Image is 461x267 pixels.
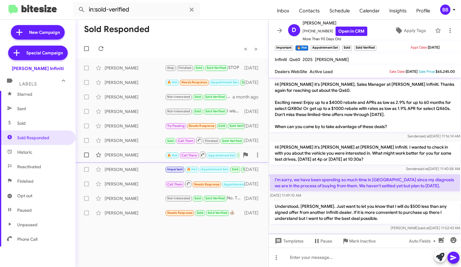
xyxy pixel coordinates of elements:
div: [PERSON_NAME] [105,123,165,129]
div: No worries! I am glad [PERSON_NAME] got with you regarding that vehicle. I was told you are inter... [165,166,244,173]
span: Sold [232,167,239,171]
span: Needs Response [189,124,214,128]
span: Templates [274,236,304,246]
span: Call Them [167,182,183,186]
button: Pause [308,236,337,246]
span: Finished [17,178,34,184]
span: Try Pausing [167,124,185,128]
span: Infiniti [275,57,287,62]
div: STOP [165,64,244,71]
small: Sold Verified [354,45,376,51]
span: Appointment Set [208,153,235,157]
span: Unpaused [17,222,37,228]
span: Finished [205,139,218,143]
span: Sale Price: [419,69,436,74]
div: [PERSON_NAME] [105,79,165,85]
div: I wish I could sell you my car and not lose money on it! Still having problems with it [165,108,244,115]
div: [DATE] [244,79,264,85]
a: New Campaign [11,25,65,40]
span: Sold Responded [17,135,49,141]
span: Not-Interested [167,109,190,113]
a: Profile [411,2,435,20]
div: [DATE] [244,65,264,71]
div: 👍🏽 [165,209,244,216]
button: Templates [269,236,308,246]
span: Needs Response [181,80,207,84]
span: Historic [17,149,32,155]
div: [DATE] [244,181,264,187]
div: [PERSON_NAME] [105,166,165,172]
span: Stop [167,66,174,70]
span: Call Them [178,139,194,143]
div: [PERSON_NAME] [105,210,165,216]
span: Sold [197,211,204,215]
div: [PERSON_NAME] [105,108,165,114]
span: Contacts [294,2,325,20]
div: [PERSON_NAME] [105,152,165,158]
a: Inbox [272,2,294,20]
button: Previous [240,43,251,55]
span: 🔥 Hot [167,153,177,157]
div: [PERSON_NAME] [105,181,165,187]
span: Not-Interested [167,196,190,200]
a: Open in CRM [336,27,367,36]
div: Hi [PERSON_NAME], I had a couple of questions on the warranty on the bumper-to-bumper. What does ... [165,79,244,86]
span: Sold Verified [206,66,226,70]
div: Do you have pictures of the 2026 [165,122,244,129]
div: [DATE] [244,108,264,114]
span: Starred [17,91,32,97]
p: Understood, [PERSON_NAME]. Just want to let you know that I will do $500 less than any signed off... [270,201,460,224]
span: Important [167,167,183,171]
span: Sold Verified [205,95,225,99]
span: Sold [17,120,26,126]
button: Auto Fields [404,236,443,246]
span: Sold [239,153,246,157]
span: Auto Fields [409,236,438,246]
span: Sold Verified [222,139,242,143]
p: When I looked through your new inventory, I did not see the color and model I wanted. I did see a... [270,233,460,262]
span: [DATE] [406,69,417,74]
span: » [254,45,258,53]
button: Apply Tags [388,25,432,36]
span: Insights [385,2,411,20]
span: Sold [167,139,174,143]
button: Next [251,43,261,55]
small: Important [275,45,293,51]
span: Paused [17,207,32,213]
span: said at [417,166,428,171]
button: Mark Inactive [337,236,381,246]
span: Sold [194,109,201,113]
div: Inbound Call [165,137,244,144]
span: 🔥 Hot [187,167,197,171]
span: Pause [320,236,332,246]
div: BB [440,5,450,15]
span: Calendar [355,2,385,20]
span: « [244,45,247,53]
div: [DATE] [244,166,264,172]
span: said at [418,226,429,230]
span: Mark Inactive [349,236,376,246]
p: Hi [PERSON_NAME] it's [PERSON_NAME] at [PERSON_NAME] Infiniti. I wanted to check in with you abou... [270,142,460,165]
div: [DATE] [244,123,264,129]
small: Appointment Set [311,45,339,51]
span: Sold Verified [205,109,225,113]
div: [DATE] [244,195,264,201]
span: New Campaign [29,29,60,35]
div: [PERSON_NAME] [105,195,165,201]
span: [PERSON_NAME] [DATE] 11:52:43 AM [390,226,460,230]
span: [DATE] [428,45,440,50]
span: $65,245.00 [436,69,455,74]
a: Schedule [325,2,355,20]
div: [PERSON_NAME] [105,65,165,71]
span: Sold [218,124,225,128]
span: Sold [194,95,201,99]
span: Reactivated [17,164,41,170]
span: Special Campaign [26,50,63,56]
button: BB [435,5,454,15]
span: [PERSON_NAME] [303,19,367,27]
nav: Page navigation example [241,43,261,55]
span: Call Them [181,153,197,157]
span: More Than 90 Days Old [303,36,367,42]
